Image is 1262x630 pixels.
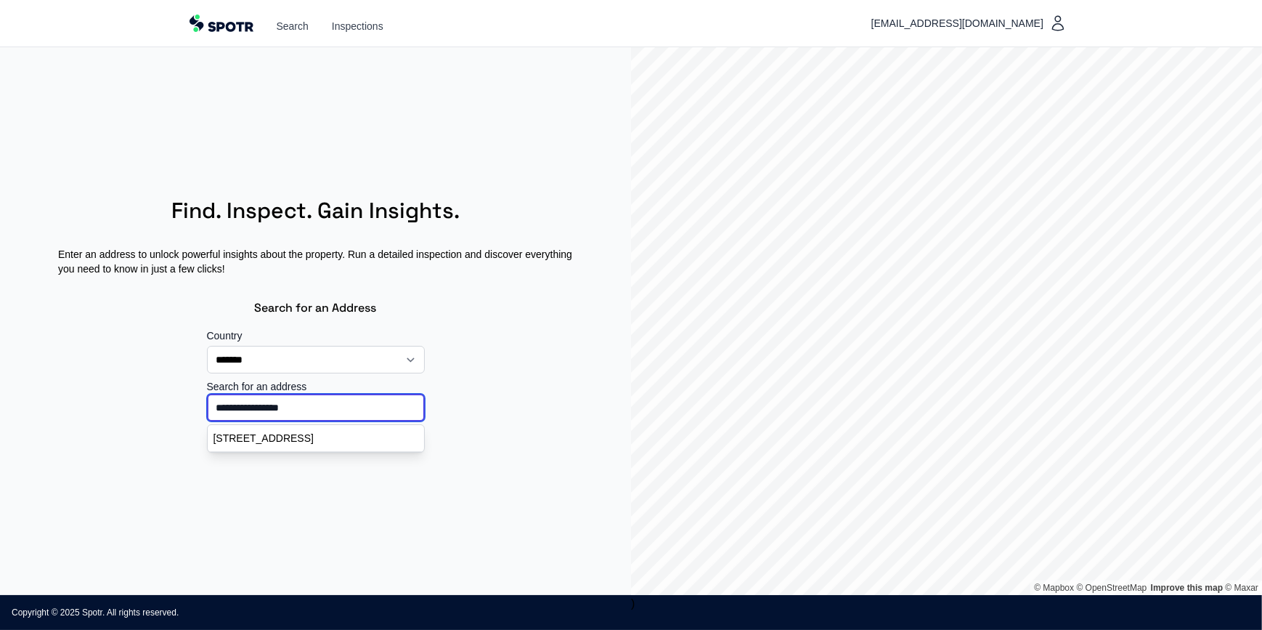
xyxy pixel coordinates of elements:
[23,235,608,288] p: Enter an address to unlock powerful insights about the property. Run a detailed inspection and di...
[1034,583,1074,593] a: Mapbox
[213,431,418,445] p: [STREET_ADDRESS]
[332,19,383,33] a: Inspections
[631,47,1262,595] div: )
[207,328,425,343] label: Country
[631,47,1262,595] canvas: Map
[207,379,425,394] label: Search for an address
[171,186,460,235] h1: Find. Inspect. Gain Insights.
[1077,583,1147,593] a: OpenStreetMap
[277,19,309,33] a: Search
[1151,583,1223,593] a: Improve this map
[866,9,1072,38] button: [EMAIL_ADDRESS][DOMAIN_NAME]
[871,15,1049,32] span: [EMAIL_ADDRESS][DOMAIN_NAME]
[1225,583,1258,593] a: Maxar
[255,288,377,328] h3: Search for an Address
